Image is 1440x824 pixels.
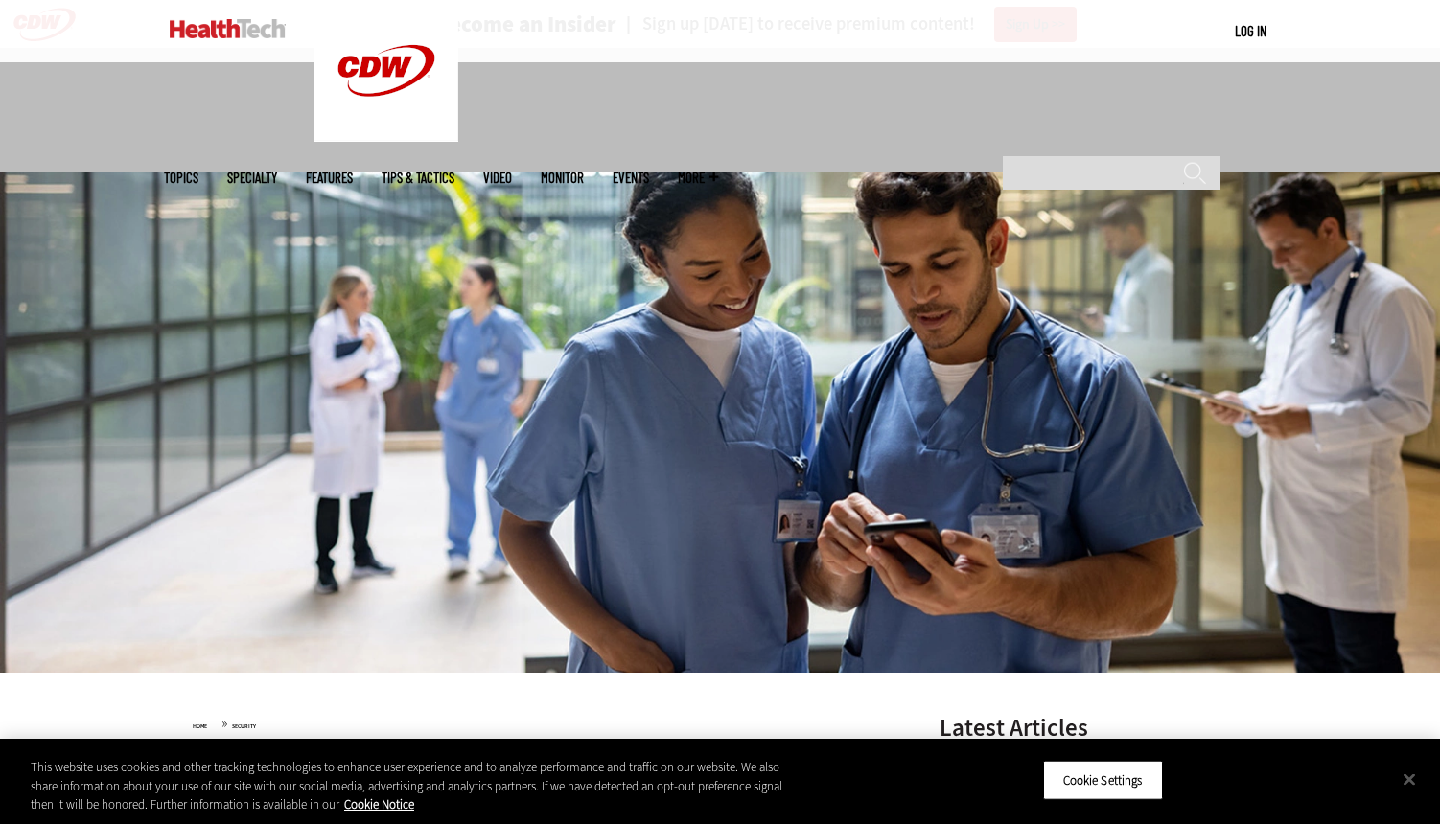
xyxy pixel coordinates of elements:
[678,171,718,185] span: More
[164,171,198,185] span: Topics
[382,171,454,185] a: Tips & Tactics
[1235,22,1266,39] a: Log in
[483,171,512,185] a: Video
[940,716,1227,740] h3: Latest Articles
[541,171,584,185] a: MonITor
[170,19,286,38] img: Home
[1043,760,1163,800] button: Cookie Settings
[193,716,889,731] div: »
[314,126,458,147] a: CDW
[232,722,256,730] a: Security
[1235,21,1266,41] div: User menu
[613,171,649,185] a: Events
[306,171,353,185] a: Features
[193,722,207,730] a: Home
[1388,758,1430,800] button: Close
[227,171,277,185] span: Specialty
[344,796,414,813] a: More information about your privacy
[31,758,792,814] div: This website uses cookies and other tracking technologies to enhance user experience and to analy...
